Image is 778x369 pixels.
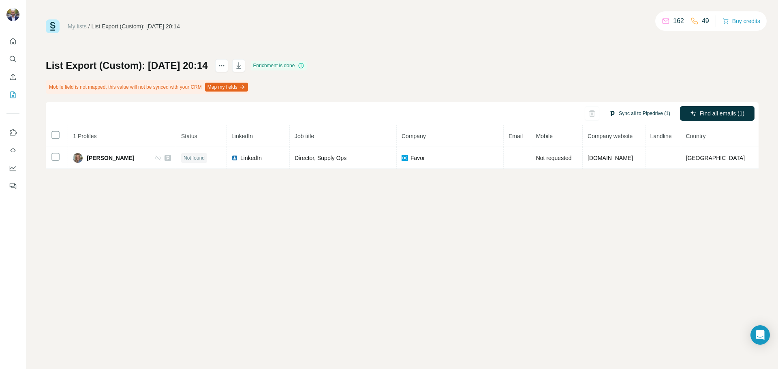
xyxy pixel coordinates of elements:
[6,8,19,21] img: Avatar
[205,83,248,92] button: Map my fields
[588,155,633,161] span: [DOMAIN_NAME]
[6,70,19,84] button: Enrich CSV
[603,107,676,119] button: Sync all to Pipedrive (1)
[702,16,709,26] p: 49
[46,59,208,72] h1: List Export (Custom): [DATE] 20:14
[686,155,745,161] span: [GEOGRAPHIC_DATA]
[68,23,87,30] a: My lists
[6,161,19,175] button: Dashboard
[87,154,134,162] span: [PERSON_NAME]
[295,155,346,161] span: Director, Supply Ops
[6,87,19,102] button: My lists
[402,133,426,139] span: Company
[46,80,250,94] div: Mobile field is not mapped, this value will not be synced with your CRM
[46,19,60,33] img: Surfe Logo
[251,61,307,70] div: Enrichment is done
[6,179,19,193] button: Feedback
[6,34,19,49] button: Quick start
[536,155,572,161] span: Not requested
[215,59,228,72] button: actions
[184,154,205,162] span: Not found
[231,133,253,139] span: LinkedIn
[6,52,19,66] button: Search
[410,154,425,162] span: Favor
[680,106,754,121] button: Find all emails (1)
[240,154,262,162] span: LinkedIn
[92,22,180,30] div: List Export (Custom): [DATE] 20:14
[750,325,770,345] div: Open Intercom Messenger
[536,133,553,139] span: Mobile
[295,133,314,139] span: Job title
[73,153,83,163] img: Avatar
[6,143,19,158] button: Use Surfe API
[650,133,672,139] span: Landline
[231,155,238,161] img: LinkedIn logo
[88,22,90,30] li: /
[673,16,684,26] p: 162
[509,133,523,139] span: Email
[181,133,197,139] span: Status
[686,133,706,139] span: Country
[588,133,633,139] span: Company website
[6,125,19,140] button: Use Surfe on LinkedIn
[700,109,744,117] span: Find all emails (1)
[73,133,96,139] span: 1 Profiles
[722,15,760,27] button: Buy credits
[402,155,408,161] img: company-logo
